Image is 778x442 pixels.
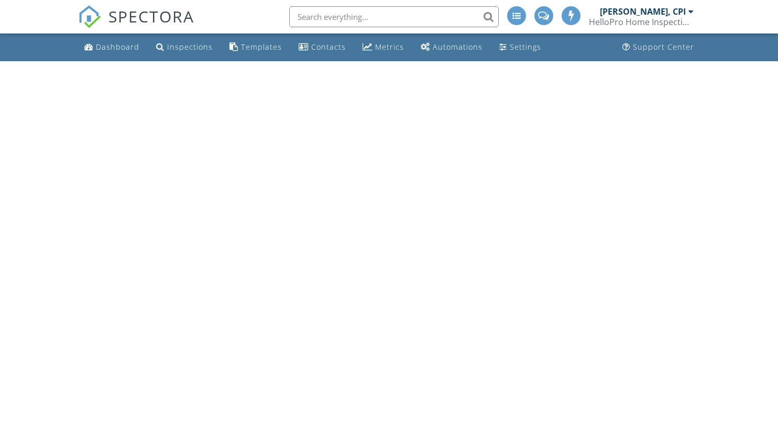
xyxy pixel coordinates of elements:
[289,6,499,27] input: Search everything...
[225,38,286,57] a: Templates
[294,38,350,57] a: Contacts
[152,38,217,57] a: Inspections
[495,38,545,57] a: Settings
[510,42,541,52] div: Settings
[633,42,694,52] div: Support Center
[311,42,346,52] div: Contacts
[375,42,404,52] div: Metrics
[167,42,213,52] div: Inspections
[358,38,408,57] a: Metrics
[589,17,694,27] div: HelloPro Home Inspections LLC
[78,5,101,28] img: The Best Home Inspection Software - Spectora
[80,38,144,57] a: Dashboard
[600,6,686,17] div: [PERSON_NAME], CPI
[433,42,483,52] div: Automations
[618,38,698,57] a: Support Center
[417,38,487,57] a: Automations (Advanced)
[78,14,194,36] a: SPECTORA
[241,42,282,52] div: Templates
[96,42,139,52] div: Dashboard
[108,5,194,27] span: SPECTORA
